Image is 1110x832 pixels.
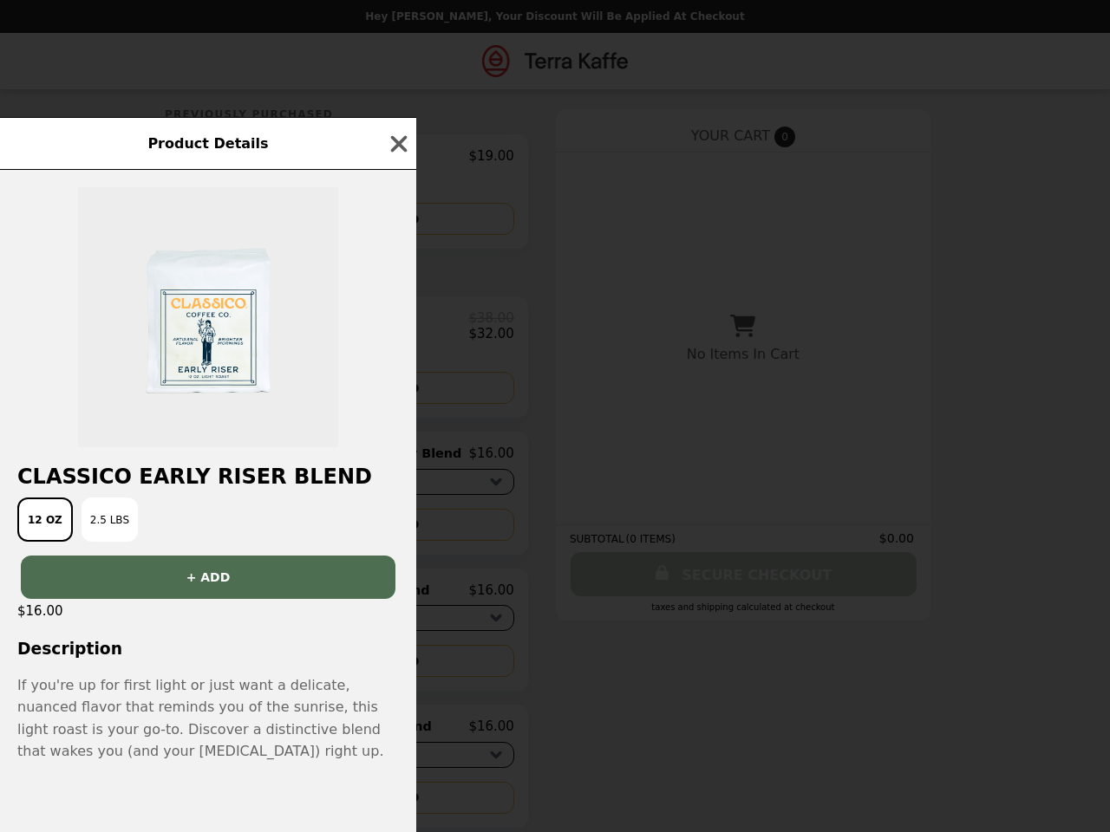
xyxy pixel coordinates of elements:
span: Product Details [147,135,268,152]
button: 2.5 lbs [82,497,138,542]
p: If you're up for first light or just want a delicate, nuanced flavor that reminds you of the sunr... [17,674,399,763]
button: 12 oz [17,497,73,542]
button: + ADD [21,556,395,599]
img: 12 oz [78,187,338,447]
